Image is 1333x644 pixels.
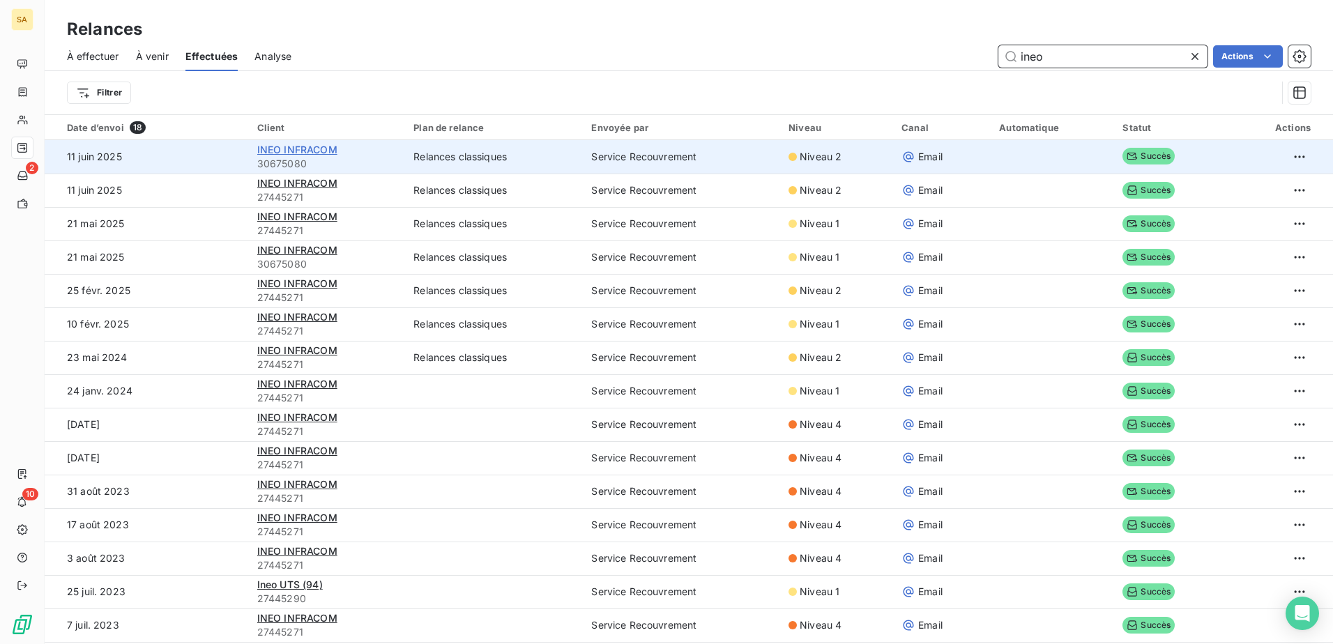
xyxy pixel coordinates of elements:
span: Succès [1122,516,1175,533]
span: 18 [130,121,146,134]
span: 27445271 [257,558,397,572]
span: Succès [1122,450,1175,466]
span: Niveau 1 [800,585,839,599]
span: Email [918,417,943,431]
span: Succès [1122,282,1175,299]
span: Email [918,384,943,398]
span: INEO INFRACOM [257,545,337,557]
span: 27445271 [257,324,397,338]
span: Niveau 2 [800,150,841,164]
span: Niveau 4 [800,518,841,532]
span: À venir [136,49,169,63]
button: Filtrer [67,82,131,104]
td: Relances classiques [405,140,583,174]
td: Service Recouvrement [583,542,780,575]
span: Email [918,284,943,298]
span: 27445290 [257,592,397,606]
span: 2 [26,162,38,174]
td: Service Recouvrement [583,240,780,274]
span: Succès [1122,316,1175,332]
span: 27445271 [257,358,397,371]
span: Email [918,217,943,231]
span: Email [918,618,943,632]
div: Actions [1234,122,1311,133]
span: INEO INFRACOM [257,311,337,323]
div: Open Intercom Messenger [1286,597,1319,630]
td: Service Recouvrement [583,441,780,475]
div: Plan de relance [413,122,574,133]
span: Email [918,518,943,532]
span: INEO INFRACOM [257,445,337,457]
span: Niveau 1 [800,317,839,331]
td: 21 mai 2025 [45,207,249,240]
div: Envoyée par [591,122,772,133]
div: Automatique [999,122,1106,133]
button: Actions [1213,45,1283,68]
td: 10 févr. 2025 [45,307,249,341]
span: Succès [1122,148,1175,164]
span: 27445271 [257,525,397,539]
span: Succès [1122,583,1175,600]
span: 10 [22,488,38,500]
td: Service Recouvrement [583,374,780,408]
span: Email [918,250,943,264]
img: Logo LeanPay [11,613,33,636]
span: Succès [1122,416,1175,433]
td: Relances classiques [405,207,583,240]
td: [DATE] [45,441,249,475]
span: Niveau 2 [800,183,841,197]
span: Niveau 1 [800,217,839,231]
td: 3 août 2023 [45,542,249,575]
span: 27445271 [257,224,397,238]
td: Service Recouvrement [583,475,780,508]
td: 23 mai 2024 [45,341,249,374]
span: Ineo UTS (94) [257,578,323,590]
td: 17 août 2023 [45,508,249,542]
td: 11 juin 2025 [45,174,249,207]
td: Service Recouvrement [583,307,780,341]
span: Email [918,183,943,197]
td: Relances classiques [405,174,583,207]
h3: Relances [67,17,142,42]
span: INEO INFRACOM [257,144,337,155]
td: Relances classiques [405,341,583,374]
span: Succès [1122,182,1175,199]
span: INEO INFRACOM [257,411,337,423]
span: 27445271 [257,424,397,438]
span: Succès [1122,349,1175,366]
span: 27445271 [257,458,397,472]
input: Rechercher [998,45,1208,68]
td: Service Recouvrement [583,508,780,542]
div: Canal [901,122,982,133]
span: INEO INFRACOM [257,277,337,289]
span: Email [918,484,943,498]
span: Niveau 2 [800,284,841,298]
td: Service Recouvrement [583,207,780,240]
span: 30675080 [257,257,397,271]
span: Succès [1122,215,1175,232]
span: Email [918,150,943,164]
span: Email [918,551,943,565]
span: Succès [1122,383,1175,399]
td: Service Recouvrement [583,575,780,608]
span: Email [918,451,943,465]
span: Niveau 2 [800,351,841,365]
td: 25 févr. 2025 [45,274,249,307]
span: À effectuer [67,49,119,63]
td: Service Recouvrement [583,140,780,174]
div: SA [11,8,33,31]
div: Statut [1122,122,1217,133]
span: Succès [1122,617,1175,634]
span: INEO INFRACOM [257,378,337,390]
td: 24 janv. 2024 [45,374,249,408]
td: [DATE] [45,408,249,441]
span: Niveau 4 [800,417,841,431]
span: Analyse [254,49,291,63]
td: 31 août 2023 [45,475,249,508]
td: 21 mai 2025 [45,240,249,274]
span: INEO INFRACOM [257,177,337,189]
td: Service Recouvrement [583,408,780,441]
span: INEO INFRACOM [257,344,337,356]
span: Client [257,122,285,133]
span: Email [918,351,943,365]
